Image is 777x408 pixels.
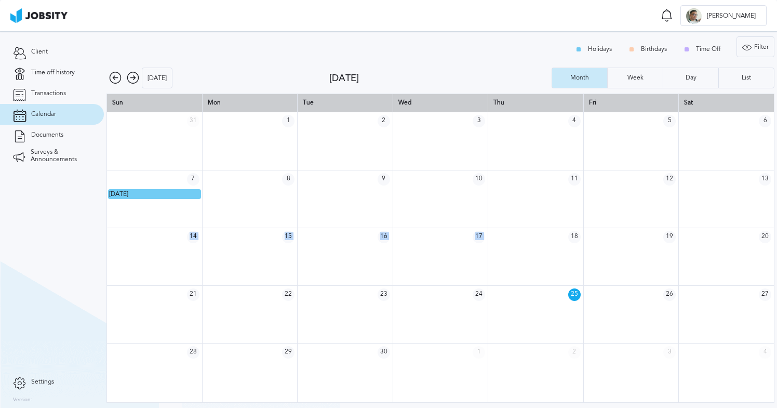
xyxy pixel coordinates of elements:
[607,68,663,88] button: Week
[663,231,676,243] span: 19
[282,231,294,243] span: 15
[31,149,91,163] span: Surveys & Announcements
[718,68,774,88] button: List
[493,99,504,106] span: Thu
[568,288,581,301] span: 25
[13,397,32,403] label: Version:
[589,99,596,106] span: Fri
[31,378,54,386] span: Settings
[663,346,676,359] span: 3
[622,74,649,82] div: Week
[378,173,390,186] span: 9
[473,115,485,127] span: 3
[568,115,581,127] span: 4
[31,111,56,118] span: Calendar
[282,115,294,127] span: 1
[473,231,485,243] span: 17
[378,231,390,243] span: 16
[208,99,221,106] span: Mon
[187,288,199,301] span: 21
[680,74,702,82] div: Day
[187,231,199,243] span: 14
[398,99,411,106] span: Wed
[686,8,702,24] div: Y
[736,74,756,82] div: List
[680,5,767,26] button: Y[PERSON_NAME]
[759,288,771,301] span: 27
[187,173,199,186] span: 7
[568,231,581,243] span: 18
[684,99,693,106] span: Sat
[187,346,199,359] span: 28
[473,288,485,301] span: 24
[329,73,552,84] div: [DATE]
[142,68,172,89] div: [DATE]
[282,173,294,186] span: 8
[663,173,676,186] span: 12
[282,288,294,301] span: 22
[31,90,66,97] span: Transactions
[663,68,718,88] button: Day
[31,48,48,56] span: Client
[112,99,123,106] span: Sun
[565,74,594,82] div: Month
[736,36,774,57] button: Filter
[759,115,771,127] span: 6
[109,190,128,198] span: [DATE]
[759,231,771,243] span: 20
[303,99,314,106] span: Tue
[473,346,485,359] span: 1
[759,346,771,359] span: 4
[187,115,199,127] span: 31
[31,131,63,139] span: Documents
[282,346,294,359] span: 29
[568,346,581,359] span: 2
[378,115,390,127] span: 2
[663,115,676,127] span: 5
[552,68,607,88] button: Month
[568,173,581,186] span: 11
[702,12,761,20] span: [PERSON_NAME]
[663,288,676,301] span: 26
[378,288,390,301] span: 23
[142,68,172,88] button: [DATE]
[473,173,485,186] span: 10
[31,69,75,76] span: Time off history
[737,37,774,58] div: Filter
[10,8,68,23] img: ab4bad089aa723f57921c736e9817d99.png
[378,346,390,359] span: 30
[759,173,771,186] span: 13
